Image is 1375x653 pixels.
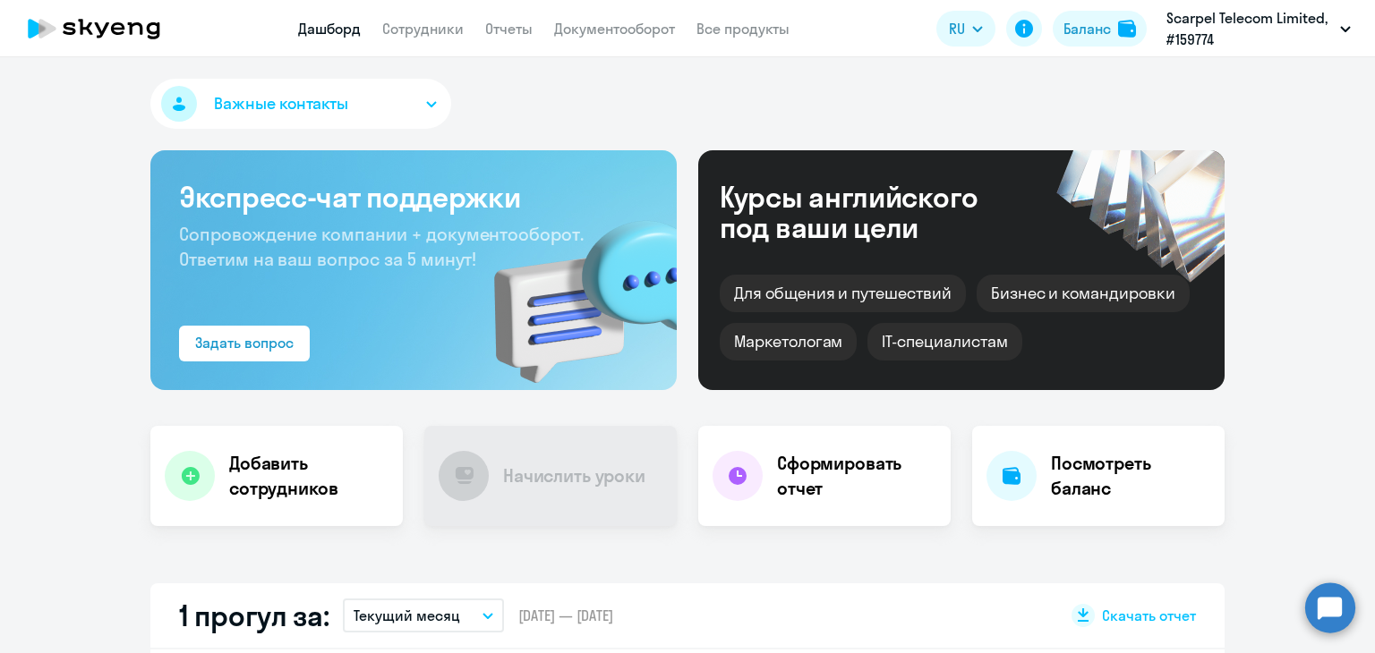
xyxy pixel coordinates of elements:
p: Текущий месяц [354,605,460,626]
div: Курсы английского под ваши цели [720,182,1026,242]
span: Сопровождение компании + документооборот. Ответим на ваш вопрос за 5 минут! [179,223,584,270]
div: Бизнес и командировки [977,275,1190,312]
h4: Посмотреть баланс [1051,451,1210,501]
div: IT-специалистам [867,323,1021,360]
span: Важные контакты [214,92,348,115]
button: Задать вопрос [179,326,310,361]
img: bg-img [468,189,677,390]
div: Задать вопрос [195,332,294,353]
span: RU [949,18,965,39]
div: Баланс [1063,18,1111,39]
h3: Экспресс-чат поддержки [179,179,648,215]
a: Все продукты [696,20,790,38]
div: Маркетологам [720,323,857,360]
a: Документооборот [554,20,675,38]
span: [DATE] — [DATE] [518,606,613,625]
p: Scarpel Telecom Limited, #159774 [1166,7,1333,50]
a: Сотрудники [382,20,464,38]
a: Отчеты [485,20,533,38]
button: Важные контакты [150,79,451,129]
span: Скачать отчет [1102,606,1196,625]
button: Текущий месяц [343,598,504,632]
a: Дашборд [298,20,361,38]
h2: 1 прогул за: [179,598,329,633]
button: RU [936,11,995,47]
img: balance [1118,20,1136,38]
h4: Сформировать отчет [777,451,936,501]
h4: Начислить уроки [503,463,645,488]
h4: Добавить сотрудников [229,451,389,501]
div: Для общения и путешествий [720,275,966,312]
button: Scarpel Telecom Limited, #159774 [1157,7,1360,50]
button: Балансbalance [1053,11,1147,47]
